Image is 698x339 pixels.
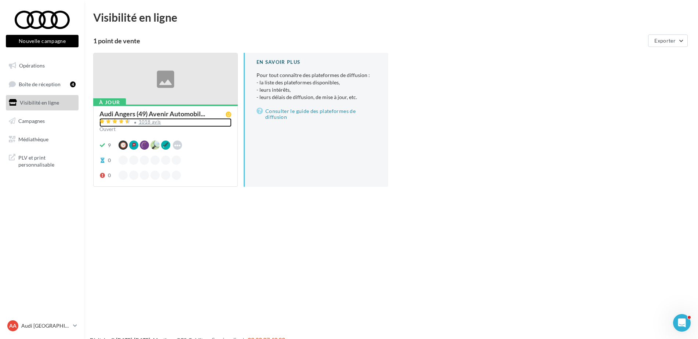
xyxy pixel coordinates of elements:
span: Audi Angers (49) Avenir Automobil... [99,110,205,117]
a: Visibilité en ligne [4,95,80,110]
a: Boîte de réception4 [4,76,80,92]
div: En savoir plus [257,59,377,66]
li: - leurs délais de diffusion, de mise à jour, etc. [257,94,377,101]
span: Opérations [19,62,45,69]
div: 1018 avis [139,120,161,124]
p: Audi [GEOGRAPHIC_DATA] [21,322,70,329]
span: PLV et print personnalisable [18,153,76,168]
span: Campagnes [18,118,45,124]
span: Ouvert [99,126,116,132]
div: Visibilité en ligne [93,12,689,23]
iframe: Intercom live chat [673,314,691,332]
div: 9 [108,142,111,149]
a: Consulter le guide des plateformes de diffusion [257,107,377,121]
button: Exporter [648,34,688,47]
a: Opérations [4,58,80,73]
div: 1 point de vente [93,37,645,44]
a: AA Audi [GEOGRAPHIC_DATA] [6,319,79,333]
li: - la liste des plateformes disponibles, [257,79,377,86]
a: 1018 avis [99,118,232,127]
a: PLV et print personnalisable [4,150,80,171]
a: Campagnes [4,113,80,129]
button: Nouvelle campagne [6,35,79,47]
span: Exporter [654,37,676,44]
span: Boîte de réception [19,81,61,87]
span: AA [9,322,17,329]
div: 0 [108,172,111,179]
div: 4 [70,81,76,87]
div: 0 [108,157,111,164]
a: Médiathèque [4,132,80,147]
span: Médiathèque [18,136,48,142]
div: À jour [93,98,126,106]
p: Pour tout connaître des plateformes de diffusion : [257,72,377,101]
li: - leurs intérêts, [257,86,377,94]
span: Visibilité en ligne [20,99,59,106]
